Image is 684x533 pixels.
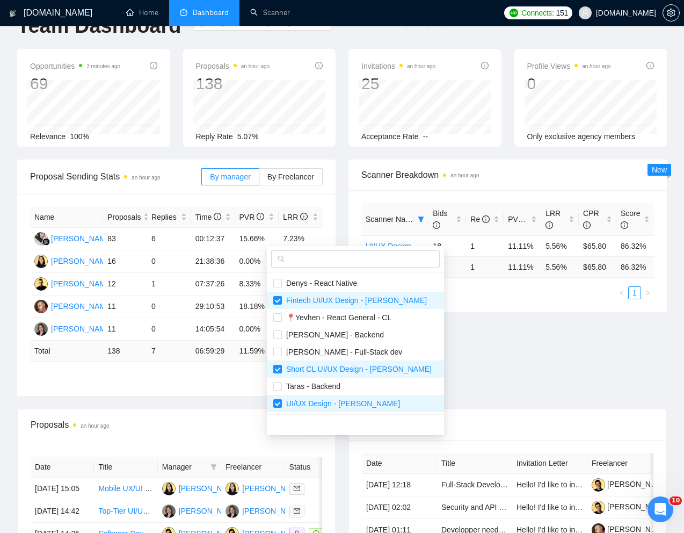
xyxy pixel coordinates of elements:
[191,273,235,296] td: 07:37:26
[225,506,304,515] a: IM[PERSON_NAME]
[510,9,518,17] img: upwork-logo.png
[282,348,402,356] span: [PERSON_NAME] - Full-Stack dev
[235,228,279,250] td: 15.66%
[235,273,279,296] td: 8.33%
[34,324,113,333] a: IM[PERSON_NAME]
[508,215,533,224] span: PVR
[51,278,113,290] div: [PERSON_NAME]
[545,209,561,229] span: LRR
[362,474,437,496] td: [DATE] 12:18
[150,62,157,69] span: info-circle
[147,207,191,228] th: Replies
[545,221,553,229] span: info-circle
[587,453,663,474] th: Freelancer
[362,418,653,431] span: Invitations
[282,382,340,391] span: Taras - Backend
[98,484,241,493] a: Mobile UX/UI Designer for HealthTech App
[34,322,48,336] img: IM
[147,341,191,362] td: 7
[179,482,241,494] div: [PERSON_NAME]
[31,478,94,500] td: [DATE] 15:05
[34,300,48,313] img: DD
[583,209,599,229] span: CPR
[579,235,616,256] td: $65.80
[592,501,605,514] img: c14J798sJin7A7Mao0eZ5tP9r1w8eFJcwVRC-pYbcqkEI-GtdsbrmjM67kuMuWBJZI
[235,296,279,318] td: 18.18%
[235,250,279,273] td: 0.00%
[42,238,50,246] img: gigradar-bm.png
[361,74,435,94] div: 25
[366,242,433,250] a: UI/UX Design - Inna
[282,279,357,287] span: Denys - React Native
[423,132,428,141] span: --
[582,63,610,69] time: an hour ago
[629,287,641,299] a: 1
[646,62,654,69] span: info-circle
[616,235,654,256] td: 86.32%
[94,478,157,500] td: Mobile UX/UI Designer for HealthTech App
[94,457,157,478] th: Title
[437,496,512,519] td: Security and API Integration Expert
[162,461,206,473] span: Manager
[441,503,558,512] a: Security and API Integration Expert
[583,221,591,229] span: info-circle
[361,132,419,141] span: Acceptance Rate
[34,256,113,265] a: NB[PERSON_NAME]
[527,74,611,94] div: 0
[278,255,285,263] span: search
[282,296,427,305] span: Fintech UI/UX Design - [PERSON_NAME]
[592,502,669,511] a: [PERSON_NAME]
[466,235,504,256] td: 1
[450,172,479,178] time: an hour ago
[193,8,229,17] span: Dashboard
[94,500,157,523] td: Top-Tier UI/UX Designer for Web App and Website
[621,221,628,229] span: info-circle
[361,168,654,182] span: Scanner Breakdown
[581,9,589,17] span: user
[30,132,66,141] span: Relevance
[647,496,673,522] iframe: Intercom live chat
[300,213,308,220] span: info-circle
[527,60,611,73] span: Profile Views
[147,273,191,296] td: 1
[225,482,239,495] img: NB
[618,290,625,296] span: left
[418,216,424,222] span: filter
[103,250,147,273] td: 16
[437,453,512,474] th: Title
[361,60,435,73] span: Invitations
[162,484,241,492] a: NB[PERSON_NAME]
[433,221,440,229] span: info-circle
[17,13,181,39] h1: Team Dashboard
[615,286,628,299] button: left
[644,290,651,296] span: right
[362,496,437,519] td: [DATE] 02:02
[34,277,48,291] img: YS
[282,330,384,339] span: [PERSON_NAME] - Backend
[512,453,587,474] th: Invitation Letter
[257,213,264,220] span: info-circle
[652,165,667,174] span: New
[407,63,435,69] time: an hour ago
[30,207,103,228] th: Name
[579,256,616,277] td: $ 65.80
[282,365,432,373] span: Short CL UI/UX Design - [PERSON_NAME]
[30,60,120,73] span: Opportunities
[191,228,235,250] td: 00:12:37
[592,478,605,492] img: c14J798sJin7A7Mao0eZ5tP9r1w8eFJcwVRC-pYbcqkEI-GtdsbrmjM67kuMuWBJZI
[191,341,235,362] td: 06:59:29
[282,313,391,322] span: 📍Yevhen - React General - СL
[267,172,314,181] span: By Freelancer
[196,74,270,94] div: 138
[34,279,113,287] a: YS[PERSON_NAME]
[191,250,235,273] td: 21:38:36
[239,213,265,221] span: PVR
[151,211,179,223] span: Replies
[191,296,235,318] td: 29:10:53
[147,318,191,341] td: 0
[51,323,113,335] div: [PERSON_NAME]
[366,215,416,224] span: Scanner Name
[9,5,17,22] img: logo
[283,213,308,221] span: LRR
[196,60,270,73] span: Proposals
